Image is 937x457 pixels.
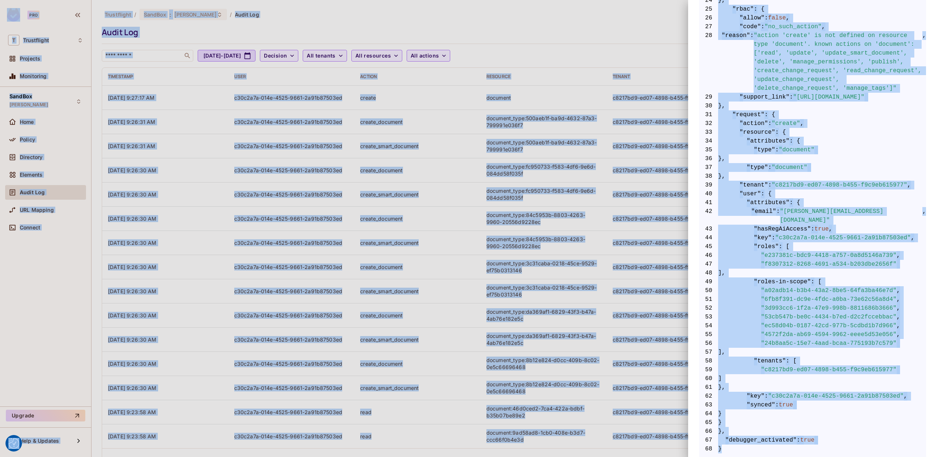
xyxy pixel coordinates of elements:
[747,392,765,401] span: "key"
[775,233,911,242] span: "c30c2a7a-014e-4525-9661-2a91b87503ed"
[761,339,897,348] span: "24b8aa5c-15e7-4aad-bcaa-775193b7c579"
[768,163,772,172] span: :
[740,189,761,198] span: "user"
[699,427,718,436] span: 66
[699,348,926,357] span: ],
[772,233,775,242] span: :
[779,145,815,154] span: "document"
[761,189,772,198] span: : {
[772,181,907,189] span: "c8217bd9-ed07-4898-b455-f9c9eb615977"
[775,145,779,154] span: :
[699,418,926,427] span: }
[699,409,718,418] span: 64
[699,409,926,418] span: }
[740,93,790,102] span: "support_link"
[699,181,718,189] span: 39
[699,269,926,277] span: ],
[747,137,789,145] span: "attributes"
[786,357,796,365] span: : [
[699,339,718,348] span: 56
[699,102,718,110] span: 30
[699,295,718,304] span: 51
[775,128,786,137] span: : {
[699,383,926,392] span: },
[779,242,789,251] span: : [
[897,304,900,313] span: ,
[699,189,718,198] span: 40
[768,392,904,401] span: "c30c2a7a-014e-4525-9661-2a91b87503ed"
[761,295,897,304] span: "6fb8f391-dc9e-4fdc-a0ba-73e62c56a8d4"
[699,119,718,128] span: 32
[699,145,718,154] span: 35
[732,5,754,14] span: "rbac"
[699,313,718,321] span: 53
[699,154,718,163] span: 36
[747,163,768,172] span: "type"
[761,321,897,330] span: "ec58d04b-0187-42cd-977b-5cdbd1b7d966"
[699,172,718,181] span: 38
[750,31,754,93] span: :
[765,110,775,119] span: : {
[786,14,789,22] span: ,
[922,31,926,93] span: ,
[699,207,718,225] span: 42
[897,330,900,339] span: ,
[780,207,923,225] span: "[PERSON_NAME][EMAIL_ADDRESS][DOMAIN_NAME]"
[772,119,800,128] span: "create"
[761,365,897,374] span: "c8217bd9-ed07-4898-b455-f9c9eb615977"
[754,357,786,365] span: "tenants"
[740,181,768,189] span: "tenant"
[699,445,718,453] span: 68
[907,181,911,189] span: ,
[797,436,800,445] span: :
[789,137,800,145] span: : {
[765,14,768,22] span: :
[8,438,19,449] img: Revisit consent button
[699,22,718,31] span: 27
[754,5,765,14] span: : {
[811,225,815,233] span: :
[829,225,832,233] span: ,
[754,145,776,154] span: "type"
[922,207,926,225] span: ,
[761,286,897,295] span: "a02adb14-b3b4-43a2-8be5-64fa3ba46e7d"
[722,31,750,93] span: "reason"
[699,445,926,453] span: }
[800,119,804,128] span: ,
[811,277,822,286] span: : [
[699,102,926,110] span: },
[897,313,900,321] span: ,
[751,207,776,225] span: "email"
[768,119,772,128] span: :
[747,401,775,409] span: "synced"
[793,93,865,102] span: "[URL][DOMAIN_NAME]"
[775,401,779,409] span: :
[747,198,789,207] span: "attributes"
[699,251,718,260] span: 46
[761,260,897,269] span: "f8307312-8268-4691-a534-b203dbe2656f"
[699,392,718,401] span: 62
[765,22,822,31] span: "no_such_action"
[699,401,718,409] span: 63
[699,374,718,383] span: 60
[699,427,926,436] span: },
[699,374,926,383] span: ]
[761,330,897,339] span: "4572f2da-ab69-4594-9962-eeee5d53e056"
[699,357,718,365] span: 58
[732,110,765,119] span: "request"
[822,22,825,31] span: ,
[768,181,772,189] span: :
[699,277,718,286] span: 49
[789,198,800,207] span: : {
[904,392,907,401] span: ,
[814,225,829,233] span: true
[699,172,926,181] span: },
[699,93,718,102] span: 29
[699,198,718,207] span: 41
[761,304,897,313] span: "3d993cc6-1f2a-47e9-998b-8811686b3666"
[897,286,900,295] span: ,
[699,269,718,277] span: 48
[776,207,780,225] span: :
[8,438,19,449] button: Consent Preferences
[699,128,718,137] span: 33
